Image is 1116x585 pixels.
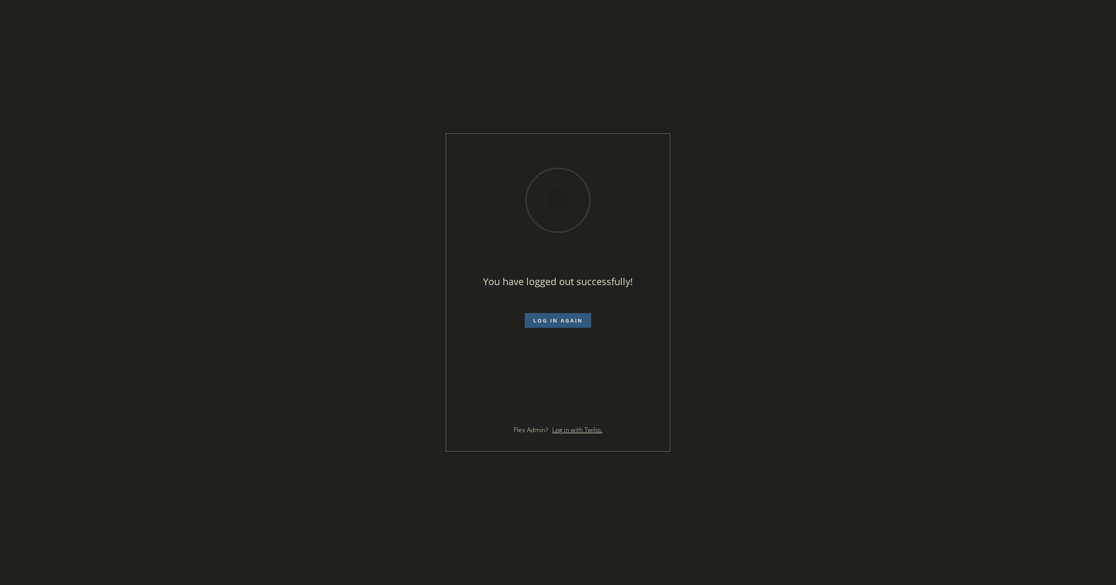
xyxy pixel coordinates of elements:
span: You have logged out successfully! [483,275,633,288]
a: Log in with Twilio. [552,425,602,434]
button: Log in again [525,313,591,328]
span: Flex Admin? [514,425,548,434]
span: Log in again [533,317,583,324]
